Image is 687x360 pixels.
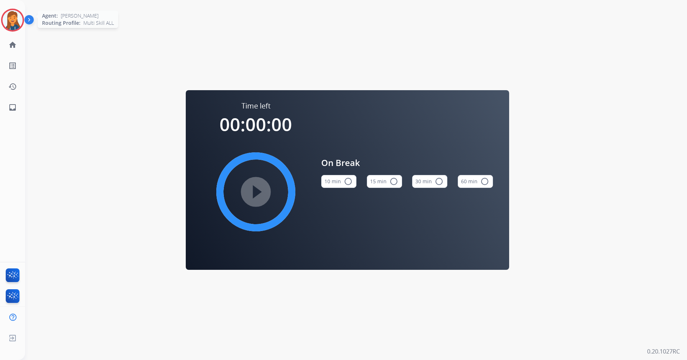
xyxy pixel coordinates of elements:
span: [PERSON_NAME] [61,12,98,19]
span: Multi Skill ALL [83,19,114,27]
span: Routing Profile: [42,19,80,27]
mat-icon: radio_button_unchecked [389,177,398,186]
button: 30 min [412,175,447,188]
span: 00:00:00 [220,112,292,137]
p: 0.20.1027RC [647,347,680,356]
mat-icon: radio_button_unchecked [480,177,489,186]
mat-icon: list_alt [8,61,17,70]
mat-icon: history [8,82,17,91]
mat-icon: inbox [8,103,17,112]
span: Time left [241,101,271,111]
button: 10 min [321,175,356,188]
img: avatar [3,10,23,30]
span: On Break [321,156,493,169]
button: 15 min [367,175,402,188]
button: 60 min [458,175,493,188]
mat-icon: radio_button_unchecked [435,177,443,186]
mat-icon: home [8,41,17,49]
mat-icon: radio_button_unchecked [344,177,352,186]
span: Agent: [42,12,58,19]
